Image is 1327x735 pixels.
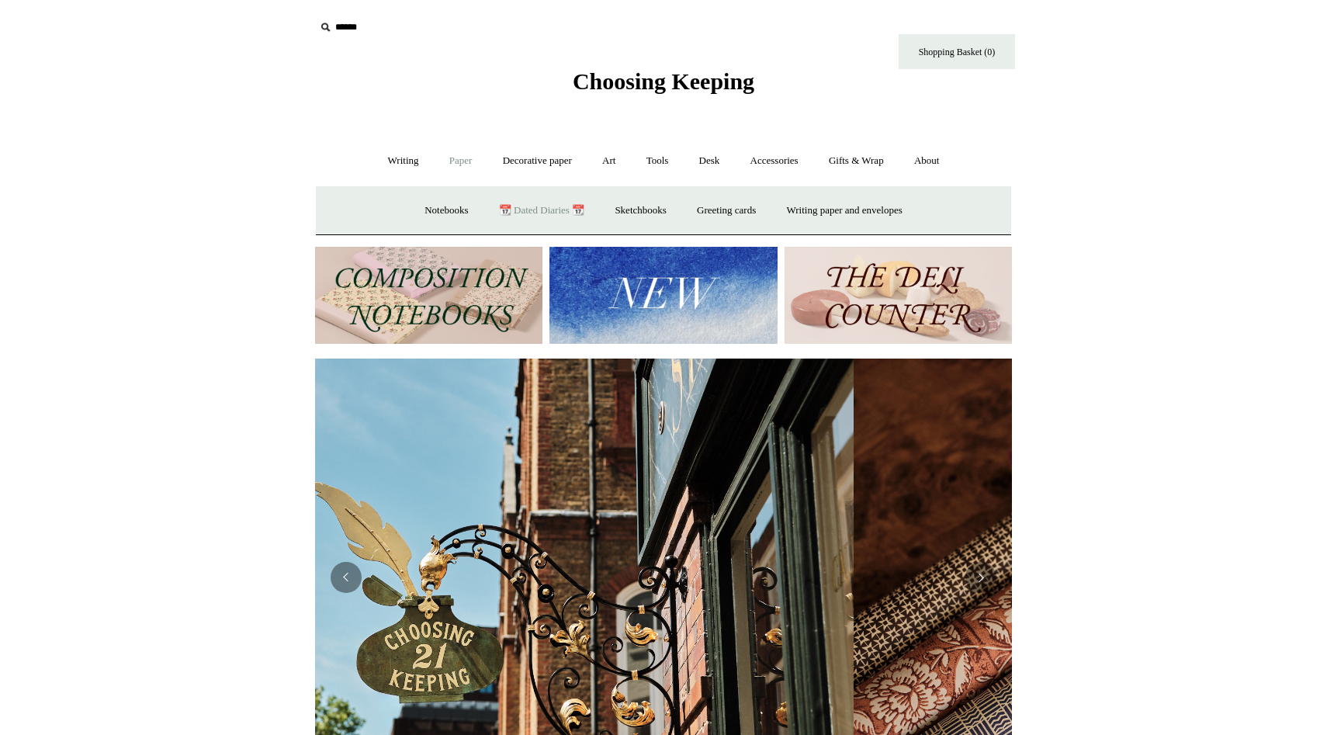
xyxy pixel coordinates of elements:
img: New.jpg__PID:f73bdf93-380a-4a35-bcfe-7823039498e1 [549,247,777,344]
a: Sketchbooks [601,190,680,231]
a: Desk [685,140,734,182]
a: Paper [435,140,487,182]
a: Writing [374,140,433,182]
button: Next [965,562,996,593]
a: Decorative paper [489,140,586,182]
a: Tools [632,140,683,182]
a: 📆 Dated Diaries 📆 [485,190,598,231]
a: Writing paper and envelopes [773,190,916,231]
span: Choosing Keeping [573,68,754,94]
img: The Deli Counter [785,247,1012,344]
a: Gifts & Wrap [815,140,898,182]
a: Greeting cards [683,190,770,231]
img: 202302 Composition ledgers.jpg__PID:69722ee6-fa44-49dd-a067-31375e5d54ec [315,247,542,344]
a: Shopping Basket (0) [899,34,1015,69]
a: Art [588,140,629,182]
a: Notebooks [411,190,482,231]
a: Accessories [736,140,812,182]
a: Choosing Keeping [573,81,754,92]
a: About [900,140,954,182]
button: Previous [331,562,362,593]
